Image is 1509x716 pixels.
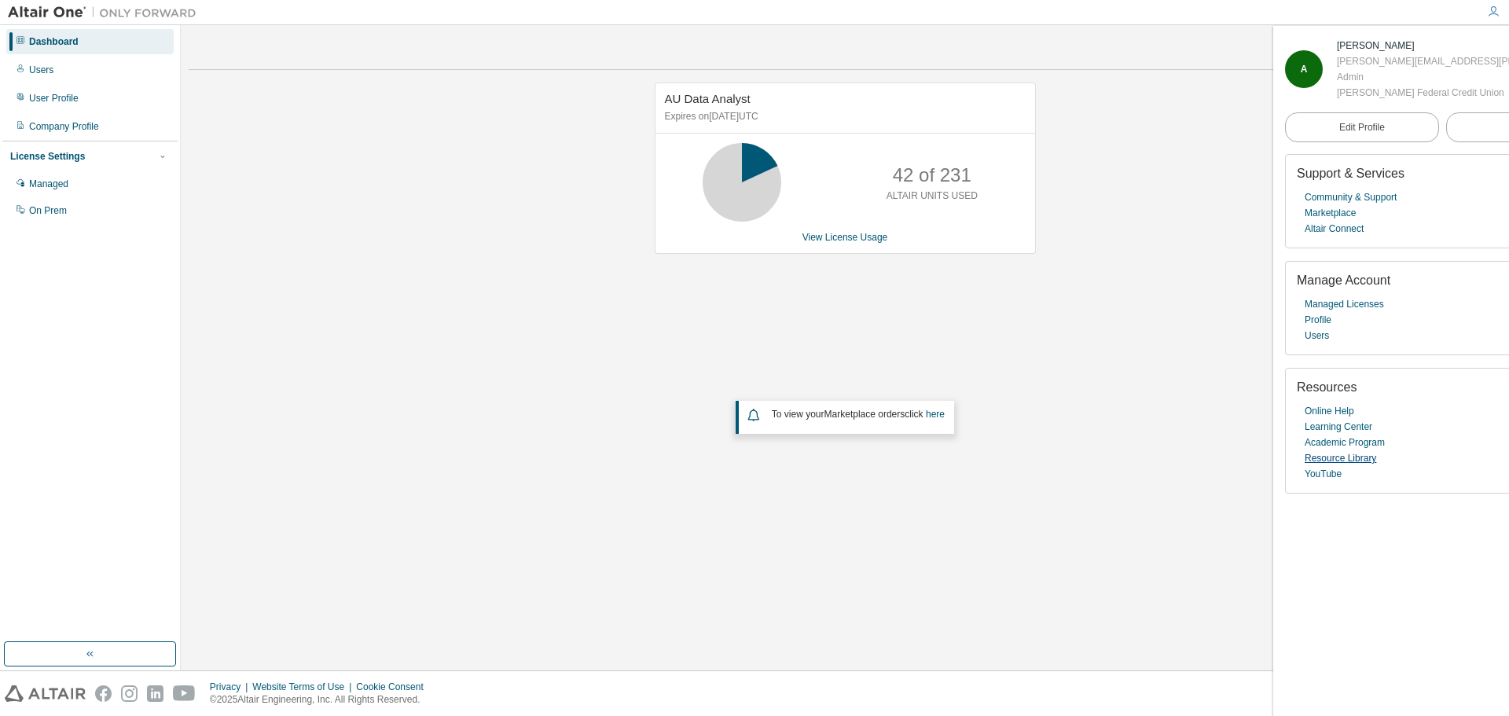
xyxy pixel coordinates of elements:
[893,162,971,189] p: 42 of 231
[772,409,945,420] span: To view your click
[5,685,86,702] img: altair_logo.svg
[1297,167,1404,180] span: Support & Services
[1339,121,1385,134] span: Edit Profile
[1301,64,1308,75] span: A
[1305,296,1384,312] a: Managed Licenses
[29,92,79,105] div: User Profile
[1305,435,1385,450] a: Academic Program
[173,685,196,702] img: youtube.svg
[356,681,432,693] div: Cookie Consent
[1297,380,1357,394] span: Resources
[10,150,85,163] div: License Settings
[147,685,163,702] img: linkedin.svg
[29,64,53,76] div: Users
[210,693,433,707] p: © 2025 Altair Engineering, Inc. All Rights Reserved.
[29,204,67,217] div: On Prem
[29,178,68,190] div: Managed
[1305,328,1329,343] a: Users
[95,685,112,702] img: facebook.svg
[1305,419,1372,435] a: Learning Center
[1285,112,1439,142] a: Edit Profile
[1305,403,1354,419] a: Online Help
[8,5,204,20] img: Altair One
[252,681,356,693] div: Website Terms of Use
[1305,312,1331,328] a: Profile
[665,110,1022,123] p: Expires on [DATE] UTC
[29,120,99,133] div: Company Profile
[665,92,751,105] span: AU Data Analyst
[1305,221,1364,237] a: Altair Connect
[1305,466,1342,482] a: YouTube
[1297,274,1390,287] span: Manage Account
[887,189,978,203] p: ALTAIR UNITS USED
[121,685,138,702] img: instagram.svg
[824,409,905,420] em: Marketplace orders
[29,35,79,48] div: Dashboard
[802,232,888,243] a: View License Usage
[1305,205,1356,221] a: Marketplace
[1305,189,1397,205] a: Community & Support
[210,681,252,693] div: Privacy
[926,409,945,420] a: here
[1305,450,1376,466] a: Resource Library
